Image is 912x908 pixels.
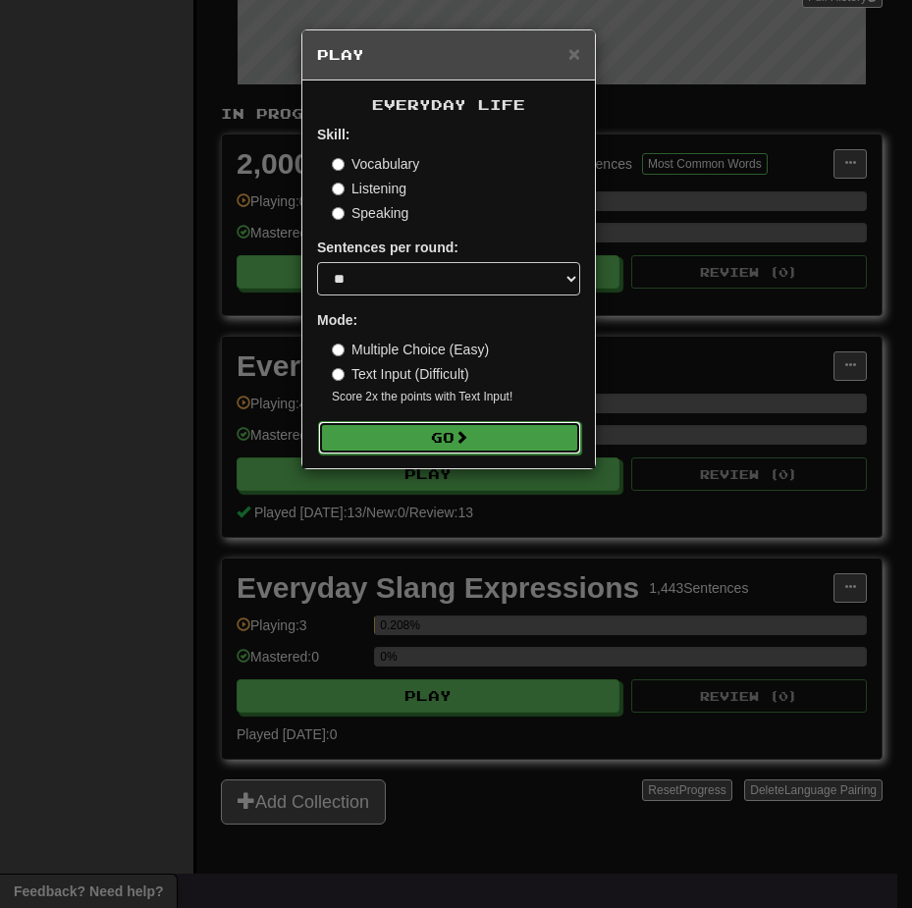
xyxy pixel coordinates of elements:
label: Vocabulary [332,154,419,174]
button: Close [568,43,580,64]
input: Multiple Choice (Easy) [332,344,345,356]
span: × [568,42,580,65]
input: Text Input (Difficult) [332,368,345,381]
h5: Play [317,45,580,65]
label: Text Input (Difficult) [332,364,469,384]
strong: Skill: [317,127,349,142]
input: Speaking [332,207,345,220]
label: Sentences per round: [317,238,458,257]
strong: Mode: [317,312,357,328]
label: Speaking [332,203,408,223]
label: Multiple Choice (Easy) [332,340,489,359]
input: Listening [332,183,345,195]
small: Score 2x the points with Text Input ! [332,389,580,405]
label: Listening [332,179,406,198]
span: Everyday Life [372,96,525,113]
button: Go [318,421,581,454]
input: Vocabulary [332,158,345,171]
